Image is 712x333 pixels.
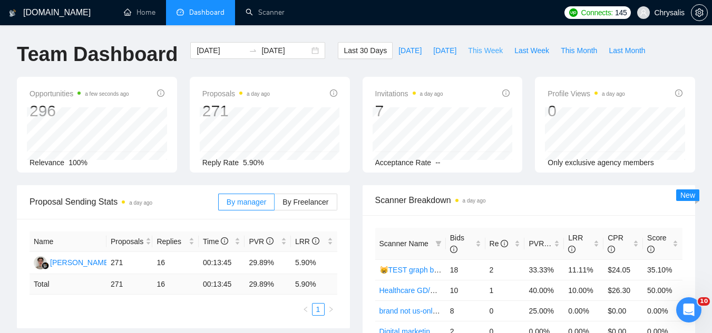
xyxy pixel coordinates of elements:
button: Last Month [603,42,651,59]
td: 25.00% [524,300,564,321]
a: Healthcare GD/EM/DM9/07 [379,286,469,295]
td: 29.89 % [245,274,291,295]
span: 100% [69,158,87,167]
span: info-circle [501,240,508,247]
button: This Week [462,42,509,59]
span: right [328,306,334,312]
a: 😸TEST graph brand🇺🇸 6/08 (J) [379,266,485,274]
span: -- [435,158,440,167]
time: a day ago [602,91,625,97]
span: info-circle [675,89,682,97]
span: Bids [450,234,464,254]
span: Last Week [514,45,549,56]
time: a few seconds ago [85,91,129,97]
th: Proposals [106,231,153,252]
span: This Week [468,45,503,56]
span: Dashboard [189,8,225,17]
div: 271 [202,101,270,121]
td: 5.90% [291,252,337,274]
a: setting [691,8,708,17]
span: to [249,46,257,55]
td: 16 [152,274,199,295]
td: 35.10% [643,259,682,280]
img: gigradar-bm.png [42,262,49,269]
span: filter [435,240,442,247]
td: 10.00% [564,280,603,300]
td: 11.11% [564,259,603,280]
button: setting [691,4,708,21]
td: 29.89% [245,252,291,274]
input: End date [261,45,309,56]
span: Connects: [581,7,613,18]
span: Reply Rate [202,158,239,167]
span: Proposals [202,87,270,100]
button: left [299,303,312,316]
span: info-circle [266,237,274,245]
span: Time [203,237,228,246]
span: Re [490,239,509,248]
span: By manager [227,198,266,206]
td: $0.00 [603,300,643,321]
span: PVR [249,237,274,246]
button: Last 30 Days [338,42,393,59]
span: Proposal Sending Stats [30,195,218,208]
iframe: Intercom live chat [676,297,701,322]
span: info-circle [608,246,615,253]
li: Next Page [325,303,337,316]
div: 296 [30,101,129,121]
td: 00:13:45 [199,252,245,274]
th: Name [30,231,106,252]
td: 0.00% [643,300,682,321]
span: user [640,9,647,16]
td: 0.00% [564,300,603,321]
time: a day ago [420,91,443,97]
td: $24.05 [603,259,643,280]
span: Score [647,234,667,254]
td: 50.00% [643,280,682,300]
span: info-circle [312,237,319,245]
button: [DATE] [427,42,462,59]
button: Last Week [509,42,555,59]
a: searchScanner [246,8,285,17]
td: 8 [446,300,485,321]
span: info-circle [502,89,510,97]
span: Last Month [609,45,645,56]
h1: Team Dashboard [17,42,178,67]
span: Replies [157,236,187,247]
span: Only exclusive agency members [548,158,654,167]
span: By Freelancer [282,198,328,206]
span: This Month [561,45,597,56]
span: Invitations [375,87,443,100]
span: [DATE] [398,45,422,56]
span: LRR [295,237,319,246]
input: Start date [197,45,245,56]
a: brand not us-only🇺🇸 30/07 (J) [379,307,476,315]
time: a day ago [463,198,486,204]
span: PVR [529,239,553,248]
span: Acceptance Rate [375,158,432,167]
td: 33.33% [524,259,564,280]
span: Opportunities [30,87,129,100]
time: a day ago [129,200,152,206]
span: 10 [698,297,710,306]
td: 0 [485,300,525,321]
td: 271 [106,252,153,274]
img: logo [9,5,16,22]
a: 1 [313,304,324,315]
div: 7 [375,101,443,121]
span: Proposals [111,236,143,247]
span: info-circle [647,246,655,253]
span: info-circle [450,246,457,253]
span: dashboard [177,8,184,16]
a: homeHome [124,8,155,17]
span: Scanner Name [379,239,428,248]
span: filter [433,236,444,251]
span: info-circle [157,89,164,97]
td: 00:13:45 [199,274,245,295]
td: $26.30 [603,280,643,300]
span: 145 [615,7,627,18]
span: CPR [608,234,623,254]
button: This Month [555,42,603,59]
span: info-circle [330,89,337,97]
time: a day ago [247,91,270,97]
